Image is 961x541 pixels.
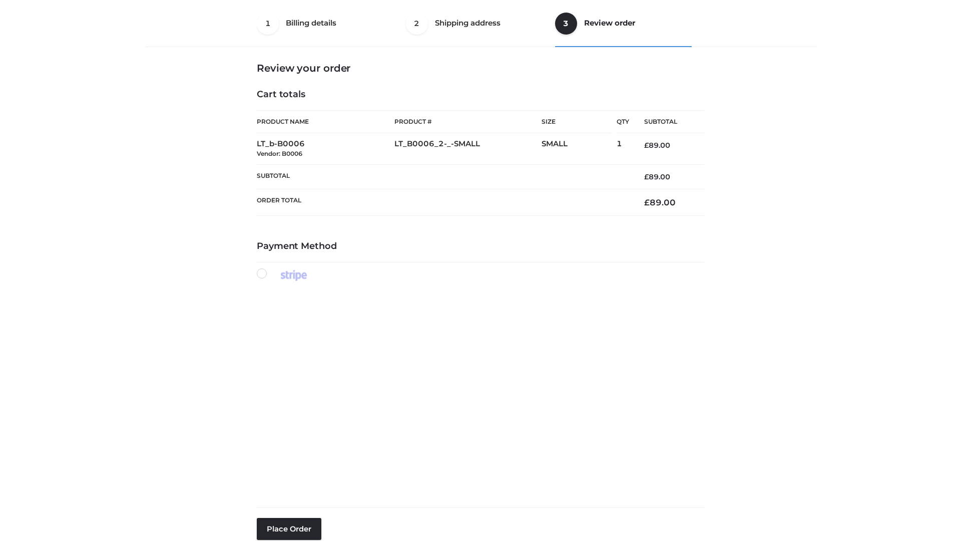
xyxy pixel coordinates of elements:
bdi: 89.00 [644,141,670,150]
bdi: 89.00 [644,197,676,207]
th: Qty [617,110,629,133]
small: Vendor: B0006 [257,150,302,157]
button: Place order [257,518,321,540]
span: £ [644,172,649,181]
h4: Payment Method [257,241,704,252]
td: SMALL [542,133,617,165]
td: 1 [617,133,629,165]
th: Order Total [257,189,629,216]
span: £ [644,197,650,207]
th: Product # [394,110,542,133]
td: LT_B0006_2-_-SMALL [394,133,542,165]
th: Product Name [257,110,394,133]
td: LT_b-B0006 [257,133,394,165]
span: £ [644,141,649,150]
th: Subtotal [629,111,704,133]
iframe: Secure payment input frame [255,279,702,499]
h4: Cart totals [257,89,704,100]
th: Subtotal [257,164,629,189]
bdi: 89.00 [644,172,670,181]
h3: Review your order [257,62,704,74]
th: Size [542,111,612,133]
